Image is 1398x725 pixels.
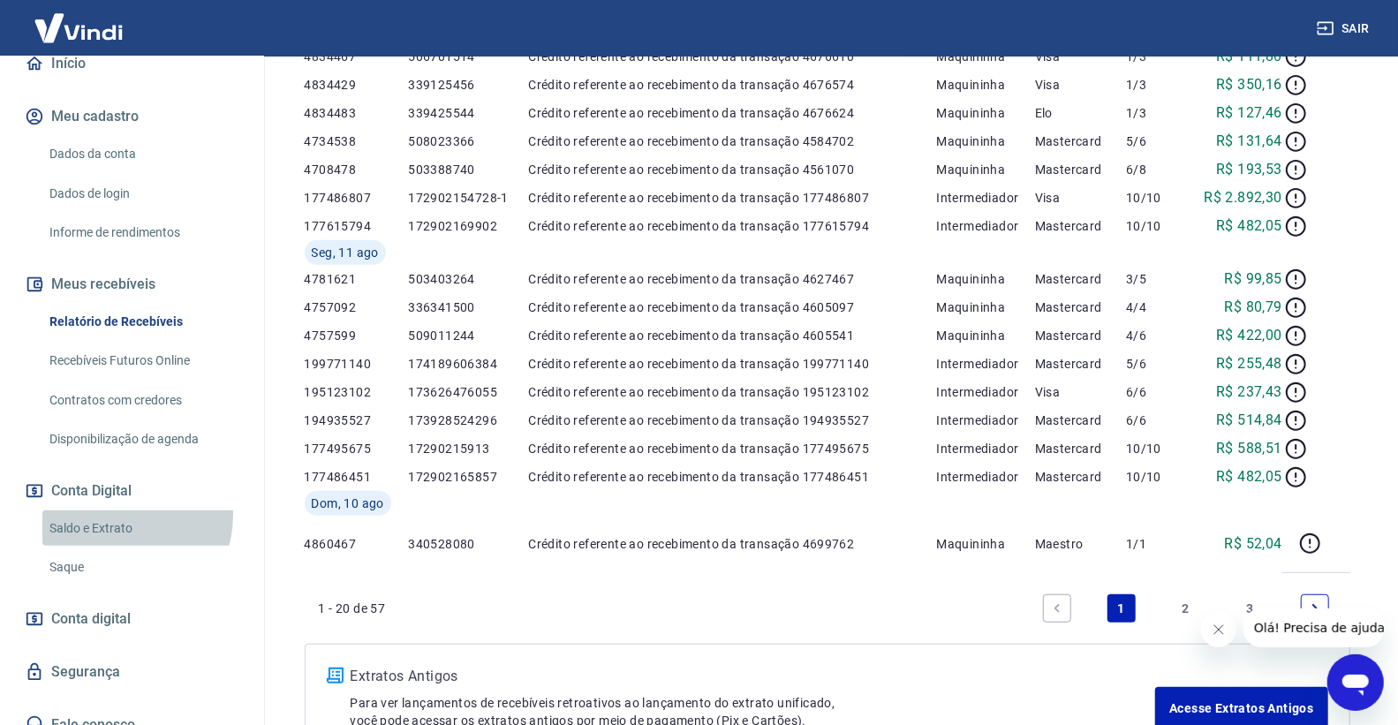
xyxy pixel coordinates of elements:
[528,189,936,207] p: Crédito referente ao recebimento da transação 177486807
[1035,189,1126,207] p: Visa
[1126,161,1189,178] p: 6/8
[42,176,243,212] a: Dados de login
[21,472,243,510] button: Conta Digital
[42,343,243,379] a: Recebíveis Futuros Online
[1035,535,1126,553] p: Maestro
[1035,468,1126,486] p: Mastercard
[1216,74,1282,95] p: R$ 350,16
[1035,132,1126,150] p: Mastercard
[1313,12,1377,45] button: Sair
[936,327,1035,344] p: Maquininha
[1204,187,1281,208] p: R$ 2.892,30
[936,161,1035,178] p: Maquininha
[1036,587,1336,630] ul: Pagination
[1035,104,1126,122] p: Elo
[305,383,409,401] p: 195123102
[528,468,936,486] p: Crédito referente ao recebimento da transação 177486451
[408,270,528,288] p: 503403264
[21,44,243,83] a: Início
[1126,104,1189,122] p: 1/3
[305,48,409,65] p: 4834467
[1216,325,1282,346] p: R$ 422,00
[312,495,384,512] span: Dom, 10 ago
[1035,412,1126,429] p: Mastercard
[1216,159,1282,180] p: R$ 193,53
[1043,594,1071,623] a: Previous page
[1107,594,1136,623] a: Page 1 is your current page
[528,48,936,65] p: Crédito referente ao recebimento da transação 4676610
[528,104,936,122] p: Crédito referente ao recebimento da transação 4676624
[305,132,409,150] p: 4734538
[1216,438,1282,459] p: R$ 588,51
[936,535,1035,553] p: Maquininha
[1236,594,1265,623] a: Page 3
[528,132,936,150] p: Crédito referente ao recebimento da transação 4584702
[1126,412,1189,429] p: 6/6
[528,217,936,235] p: Crédito referente ao recebimento da transação 177615794
[528,440,936,457] p: Crédito referente ao recebimento da transação 177495675
[1225,297,1282,318] p: R$ 80,79
[21,97,243,136] button: Meu cadastro
[1035,270,1126,288] p: Mastercard
[408,535,528,553] p: 340528080
[936,104,1035,122] p: Maquininha
[1172,594,1200,623] a: Page 2
[936,468,1035,486] p: Intermediador
[936,270,1035,288] p: Maquininha
[408,76,528,94] p: 339125456
[21,600,243,638] a: Conta digital
[1216,102,1282,124] p: R$ 127,46
[1126,270,1189,288] p: 3/5
[528,76,936,94] p: Crédito referente ao recebimento da transação 4676574
[305,104,409,122] p: 4834483
[305,217,409,235] p: 177615794
[1126,298,1189,316] p: 4/4
[936,76,1035,94] p: Maquininha
[1126,383,1189,401] p: 6/6
[1035,355,1126,373] p: Mastercard
[42,549,243,585] a: Saque
[1201,612,1236,647] iframe: Fechar mensagem
[1126,132,1189,150] p: 5/6
[408,412,528,429] p: 173928524296
[11,12,148,26] span: Olá! Precisa de ajuda?
[1126,535,1189,553] p: 1/1
[528,535,936,553] p: Crédito referente ao recebimento da transação 4699762
[936,132,1035,150] p: Maquininha
[408,298,528,316] p: 336341500
[1225,533,1282,555] p: R$ 52,04
[327,668,344,683] img: ícone
[21,653,243,691] a: Segurança
[408,217,528,235] p: 172902169902
[408,161,528,178] p: 503388740
[936,189,1035,207] p: Intermediador
[936,298,1035,316] p: Maquininha
[1216,215,1282,237] p: R$ 482,05
[408,440,528,457] p: 17290215913
[1216,410,1282,431] p: R$ 514,84
[1216,466,1282,487] p: R$ 482,05
[936,440,1035,457] p: Intermediador
[305,355,409,373] p: 199771140
[528,298,936,316] p: Crédito referente ao recebimento da transação 4605097
[936,217,1035,235] p: Intermediador
[305,161,409,178] p: 4708478
[1126,355,1189,373] p: 5/6
[408,327,528,344] p: 509011244
[408,355,528,373] p: 174189606384
[42,304,243,340] a: Relatório de Recebíveis
[408,104,528,122] p: 339425544
[408,48,528,65] p: 506701514
[1035,48,1126,65] p: Visa
[1126,217,1189,235] p: 10/10
[1216,381,1282,403] p: R$ 237,43
[312,244,379,261] span: Seg, 11 ago
[1035,383,1126,401] p: Visa
[528,270,936,288] p: Crédito referente ao recebimento da transação 4627467
[528,161,936,178] p: Crédito referente ao recebimento da transação 4561070
[408,383,528,401] p: 173626476055
[936,383,1035,401] p: Intermediador
[1126,468,1189,486] p: 10/10
[305,440,409,457] p: 177495675
[1243,608,1384,647] iframe: Mensagem da empresa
